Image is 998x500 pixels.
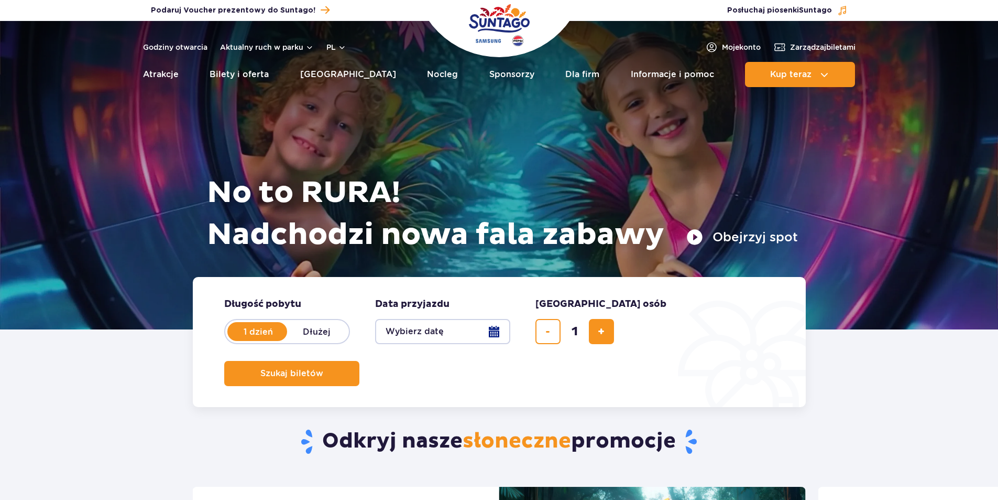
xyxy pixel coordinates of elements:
button: Posłuchaj piosenkiSuntago [727,5,848,16]
span: Data przyjazdu [375,298,449,311]
span: Posłuchaj piosenki [727,5,832,16]
a: Nocleg [427,62,458,87]
label: Dłużej [287,321,347,343]
span: Długość pobytu [224,298,301,311]
span: Kup teraz [770,70,811,79]
a: Informacje i pomoc [631,62,714,87]
label: 1 dzień [228,321,288,343]
button: Aktualny ruch w parku [220,43,314,51]
button: pl [326,42,346,52]
span: słoneczne [463,428,571,454]
button: Wybierz datę [375,319,510,344]
a: Godziny otwarcia [143,42,207,52]
a: Zarządzajbiletami [773,41,856,54]
a: Dla firm [565,62,599,87]
form: Planowanie wizyty w Park of Poland [193,277,806,407]
h2: Odkryj nasze promocje [192,428,806,455]
h1: No to RURA! Nadchodzi nowa fala zabawy [207,172,798,256]
span: Podaruj Voucher prezentowy do Suntago! [151,5,315,16]
span: Szukaj biletów [260,369,323,378]
button: Szukaj biletów [224,361,359,386]
button: Kup teraz [745,62,855,87]
span: Suntago [799,7,832,14]
button: usuń bilet [535,319,561,344]
button: dodaj bilet [589,319,614,344]
span: Zarządzaj biletami [790,42,856,52]
span: Moje konto [722,42,761,52]
a: [GEOGRAPHIC_DATA] [300,62,396,87]
input: liczba biletów [562,319,587,344]
a: Sponsorzy [489,62,534,87]
a: Podaruj Voucher prezentowy do Suntago! [151,3,330,17]
a: Mojekonto [705,41,761,54]
span: [GEOGRAPHIC_DATA] osób [535,298,666,311]
button: Obejrzyj spot [686,229,798,246]
a: Bilety i oferta [210,62,269,87]
a: Atrakcje [143,62,179,87]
